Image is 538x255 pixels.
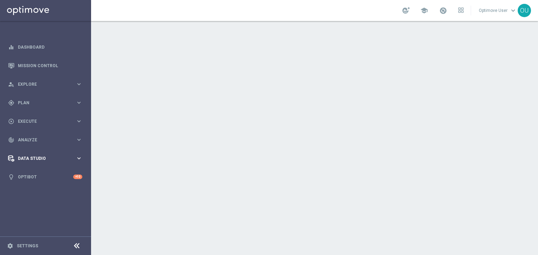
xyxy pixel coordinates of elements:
a: Mission Control [18,56,82,75]
div: Data Studio [8,155,76,162]
span: Analyze [18,138,76,142]
a: Optimove Userkeyboard_arrow_down [478,5,518,16]
button: Data Studio keyboard_arrow_right [8,156,83,161]
span: Plan [18,101,76,105]
button: track_changes Analyze keyboard_arrow_right [8,137,83,143]
i: keyboard_arrow_right [76,118,82,125]
a: Settings [17,244,38,248]
span: Explore [18,82,76,86]
i: play_circle_outline [8,118,14,125]
div: Execute [8,118,76,125]
a: Dashboard [18,38,82,56]
span: Data Studio [18,156,76,161]
i: person_search [8,81,14,87]
div: Optibot [8,168,82,186]
button: play_circle_outline Execute keyboard_arrow_right [8,119,83,124]
button: gps_fixed Plan keyboard_arrow_right [8,100,83,106]
i: gps_fixed [8,100,14,106]
i: keyboard_arrow_right [76,99,82,106]
i: lightbulb [8,174,14,180]
div: Explore [8,81,76,87]
a: Optibot [18,168,73,186]
div: OU [518,4,531,17]
button: Mission Control [8,63,83,69]
div: Plan [8,100,76,106]
span: school [420,7,428,14]
i: track_changes [8,137,14,143]
div: +10 [73,175,82,179]
span: keyboard_arrow_down [509,7,517,14]
button: equalizer Dashboard [8,44,83,50]
button: lightbulb Optibot +10 [8,174,83,180]
div: Dashboard [8,38,82,56]
i: keyboard_arrow_right [76,155,82,162]
div: Analyze [8,137,76,143]
i: keyboard_arrow_right [76,136,82,143]
button: person_search Explore keyboard_arrow_right [8,82,83,87]
span: Execute [18,119,76,123]
i: equalizer [8,44,14,50]
div: Mission Control [8,56,82,75]
i: settings [7,243,13,249]
i: keyboard_arrow_right [76,81,82,87]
